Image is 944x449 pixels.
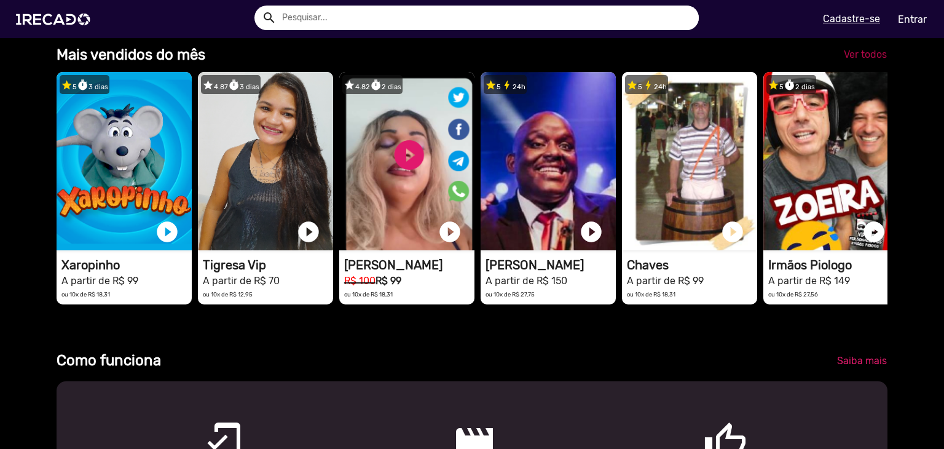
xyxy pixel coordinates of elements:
[344,258,474,272] h1: [PERSON_NAME]
[703,421,718,435] mat-icon: thumb_up_outlined
[890,9,935,30] a: Entrar
[57,46,205,63] b: Mais vendidos do mês
[768,258,899,272] h1: Irmãos Piologo
[486,275,567,287] small: A partir de R$ 150
[57,72,192,250] video: 1RECADO vídeos dedicados para fãs e empresas
[627,275,704,287] small: A partir de R$ 99
[579,220,604,244] a: play_circle_filled
[827,350,897,372] a: Saiba mais
[296,220,321,244] a: play_circle_filled
[763,72,899,250] video: 1RECADO vídeos dedicados para fãs e empresas
[344,291,393,298] small: ou 10x de R$ 18,31
[627,258,757,272] h1: Chaves
[198,72,333,250] video: 1RECADO vídeos dedicados para fãs e empresas
[768,291,818,298] small: ou 10x de R$ 27,56
[622,72,757,250] video: 1RECADO vídeos dedicados para fãs e empresas
[203,291,253,298] small: ou 10x de R$ 12,95
[57,352,161,369] b: Como funciona
[273,6,699,30] input: Pesquisar...
[258,6,279,28] button: Example home icon
[844,49,887,60] span: Ver todos
[203,258,333,272] h1: Tigresa Vip
[486,258,616,272] h1: [PERSON_NAME]
[155,220,179,244] a: play_circle_filled
[481,72,616,250] video: 1RECADO vídeos dedicados para fãs e empresas
[202,421,216,435] mat-icon: mobile_friendly
[862,220,886,244] a: play_circle_filled
[61,275,138,287] small: A partir de R$ 99
[376,275,401,287] b: R$ 99
[720,220,745,244] a: play_circle_filled
[486,291,535,298] small: ou 10x de R$ 27,75
[768,275,850,287] small: A partir de R$ 149
[262,10,277,25] mat-icon: Example home icon
[61,258,192,272] h1: Xaropinho
[823,13,880,25] u: Cadastre-se
[344,275,376,287] small: R$ 100
[61,291,110,298] small: ou 10x de R$ 18,31
[452,421,467,435] mat-icon: movie
[438,220,462,244] a: play_circle_filled
[837,355,887,367] span: Saiba mais
[203,275,280,287] small: A partir de R$ 70
[339,72,474,250] video: 1RECADO vídeos dedicados para fãs e empresas
[627,291,675,298] small: ou 10x de R$ 18,31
